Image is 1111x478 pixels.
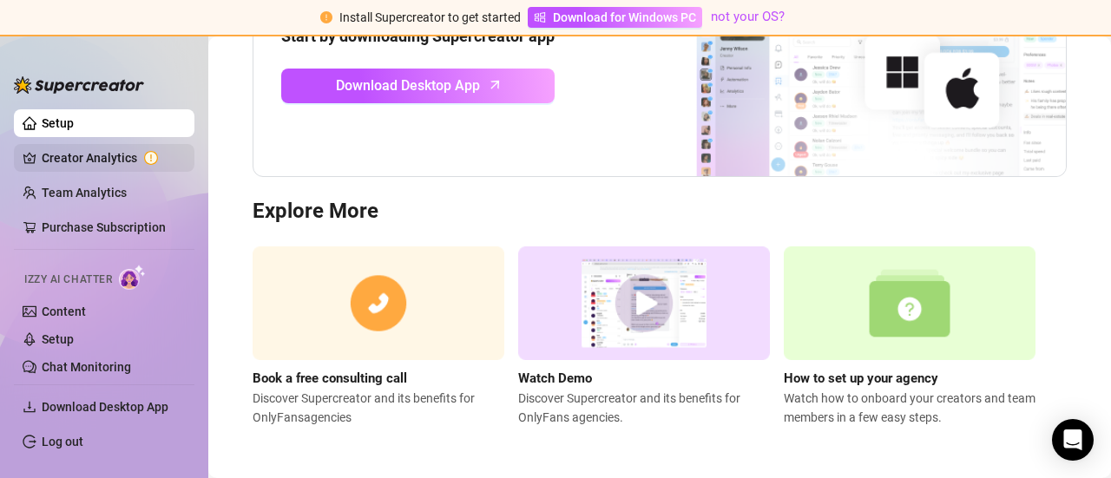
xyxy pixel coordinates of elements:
span: Download Desktop App [336,75,480,96]
a: Watch DemoDiscover Supercreator and its benefits for OnlyFans agencies. [518,246,770,427]
a: Setup [42,116,74,130]
a: Creator Analytics exclamation-circle [42,144,181,172]
a: not your OS? [711,9,785,24]
strong: Book a free consulting call [253,370,407,386]
strong: How to set up your agency [784,370,938,386]
span: Discover Supercreator and its benefits for OnlyFans agencies [253,389,504,427]
span: Install Supercreator to get started [339,10,521,24]
img: logo-BBDzfeDw.svg [14,76,144,94]
a: Setup [42,332,74,346]
a: Log out [42,435,83,449]
span: windows [534,11,546,23]
span: Download for Windows PC [553,8,696,27]
img: supercreator demo [518,246,770,360]
a: Book a free consulting callDiscover Supercreator and its benefits for OnlyFansagencies [253,246,504,427]
span: Discover Supercreator and its benefits for OnlyFans agencies. [518,389,770,427]
a: How to set up your agencyWatch how to onboard your creators and team members in a few easy steps. [784,246,1035,427]
span: Download Desktop App [42,400,168,414]
a: Purchase Subscription [42,213,181,241]
span: Izzy AI Chatter [24,272,112,288]
a: Download for Windows PC [528,7,702,28]
h3: Explore More [253,198,1067,226]
span: Watch how to onboard your creators and team members in a few easy steps. [784,389,1035,427]
img: consulting call [253,246,504,360]
img: AI Chatter [119,265,146,290]
img: setup agency guide [784,246,1035,360]
strong: Watch Demo [518,370,592,386]
a: Team Analytics [42,186,127,200]
span: exclamation-circle [320,11,332,23]
div: Open Intercom Messenger [1052,419,1094,461]
a: Chat Monitoring [42,360,131,374]
a: Download Desktop Apparrow-up [281,69,555,103]
a: Content [42,304,86,318]
span: download [23,400,36,414]
span: arrow-up [485,75,505,95]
